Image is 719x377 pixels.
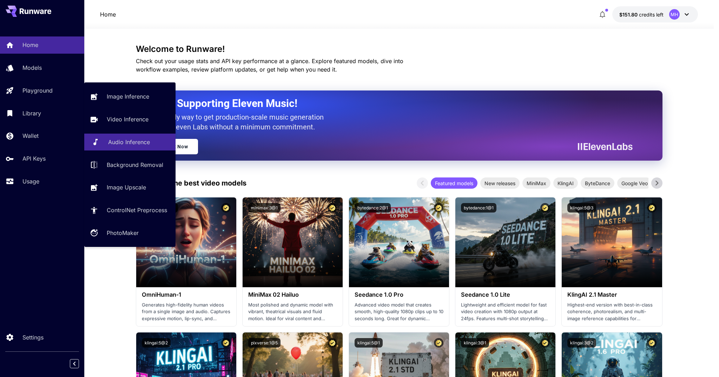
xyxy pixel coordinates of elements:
button: klingai:3@1 [461,338,489,348]
button: Certified Model – Vetted for best performance and includes a commercial license. [647,338,657,348]
h3: MiniMax 02 Hailuo [248,291,337,298]
a: Background Removal [84,156,176,173]
h3: Seedance 1.0 Lite [461,291,550,298]
span: ByteDance [581,180,614,187]
button: Certified Model – Vetted for best performance and includes a commercial license. [221,338,231,348]
h2: Now Supporting Eleven Music! [153,97,627,110]
a: Image Inference [84,88,176,105]
button: klingai:3@2 [567,338,596,348]
button: Certified Model – Vetted for best performance and includes a commercial license. [540,203,550,213]
span: credits left [639,12,664,18]
a: Audio Inference [84,134,176,151]
p: Settings [22,333,44,342]
img: alt [136,197,236,287]
button: Certified Model – Vetted for best performance and includes a commercial license. [434,203,443,213]
span: Check out your usage stats and API key performance at a glance. Explore featured models, dive int... [136,58,403,73]
h3: KlingAI 2.1 Master [567,291,656,298]
img: alt [243,197,343,287]
p: Highest-end version with best-in-class coherence, photorealism, and multi-image reference capabil... [567,302,656,322]
button: pixverse:1@5 [248,338,281,348]
p: Home [22,41,38,49]
p: The only way to get production-scale music generation from Eleven Labs without a minimum commitment. [153,112,329,132]
h3: OmniHuman‑1 [142,291,231,298]
span: Google Veo [617,180,652,187]
p: Library [22,109,41,117]
a: ControlNet Preprocess [84,202,176,219]
button: klingai:5@1 [355,338,383,348]
a: Image Upscale [84,179,176,196]
button: Certified Model – Vetted for best performance and includes a commercial license. [221,203,231,213]
span: Featured models [431,180,477,187]
p: Models [22,63,42,72]
p: ControlNet Preprocess [107,206,167,214]
p: Advanced video model that creates smooth, high-quality 1080p clips up to 10 seconds long. Great f... [355,302,443,322]
p: PhotoMaker [107,229,139,237]
p: Background Removal [107,161,163,169]
button: Collapse sidebar [70,359,79,368]
img: alt [349,197,449,287]
div: Collapse sidebar [75,357,84,370]
span: MiniMax [522,180,550,187]
button: Certified Model – Vetted for best performance and includes a commercial license. [434,338,443,348]
button: bytedance:2@1 [355,203,391,213]
p: Home [100,10,116,19]
button: klingai:5@3 [567,203,596,213]
div: $151.80358 [619,11,664,18]
nav: breadcrumb [100,10,116,19]
h3: Seedance 1.0 Pro [355,291,443,298]
p: Most polished and dynamic model with vibrant, theatrical visuals and fluid motion. Ideal for vira... [248,302,337,322]
div: MH [669,9,680,20]
p: Playground [22,86,53,95]
span: $151.80 [619,12,639,18]
button: Certified Model – Vetted for best performance and includes a commercial license. [540,338,550,348]
button: Certified Model – Vetted for best performance and includes a commercial license. [647,203,657,213]
a: Video Inference [84,111,176,128]
p: Generates high-fidelity human videos from a single image and audio. Captures expressive motion, l... [142,302,231,322]
p: Usage [22,177,39,186]
p: Video Inference [107,115,149,123]
button: minimax:3@1 [248,203,281,213]
button: Certified Model – Vetted for best performance and includes a commercial license. [328,338,337,348]
img: alt [455,197,555,287]
p: Audio Inference [108,138,150,146]
a: PhotoMaker [84,224,176,242]
h3: Welcome to Runware! [136,44,662,54]
p: Lightweight and efficient model for fast video creation with 1080p output at 24fps. Features mult... [461,302,550,322]
a: Try It Now [153,139,198,154]
span: KlingAI [553,180,578,187]
button: $151.80358 [612,6,698,22]
img: alt [562,197,662,287]
p: API Keys [22,154,46,163]
button: Certified Model – Vetted for best performance and includes a commercial license. [328,203,337,213]
p: Test drive the best video models [136,178,246,188]
p: Image Inference [107,92,149,101]
button: klingai:5@2 [142,338,171,348]
p: Wallet [22,132,39,140]
span: New releases [480,180,520,187]
p: Image Upscale [107,183,146,191]
button: bytedance:1@1 [461,203,496,213]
